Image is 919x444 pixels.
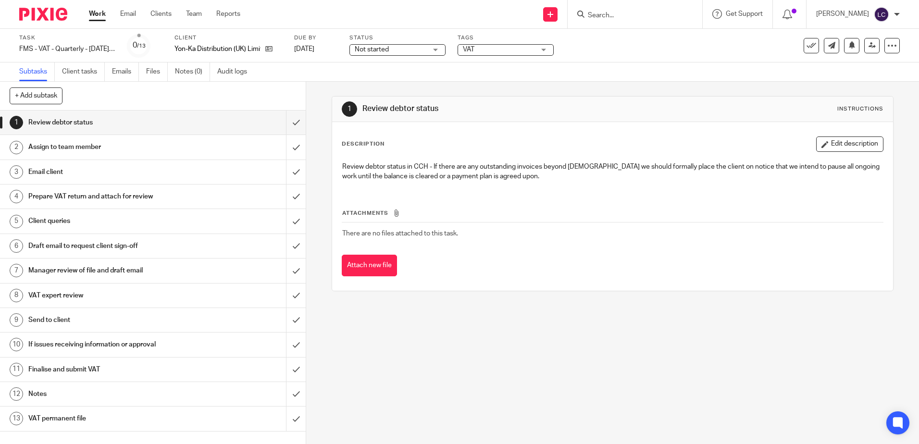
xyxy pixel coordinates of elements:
a: Notes (0) [175,62,210,81]
div: 0 [133,40,146,51]
img: Pixie [19,8,67,21]
a: Client tasks [62,62,105,81]
a: Audit logs [217,62,254,81]
div: 7 [10,264,23,277]
div: 2 [10,141,23,154]
label: Due by [294,34,337,42]
a: Team [186,9,202,19]
div: 11 [10,363,23,376]
div: 12 [10,387,23,401]
p: Description [342,140,385,148]
div: 1 [10,116,23,129]
div: Instructions [837,105,883,113]
div: FMS - VAT - Quarterly - June - August, 2025 [19,44,115,54]
div: 13 [10,412,23,425]
span: [DATE] [294,46,314,52]
span: There are no files attached to this task. [342,230,458,237]
img: svg%3E [874,7,889,22]
a: Reports [216,9,240,19]
input: Search [587,12,673,20]
h1: VAT permanent file [28,411,194,426]
label: Tags [458,34,554,42]
p: Review debtor status in CCH - If there are any outstanding invoices beyond [DEMOGRAPHIC_DATA] we ... [342,162,882,182]
button: Edit description [816,136,883,152]
a: Work [89,9,106,19]
div: 9 [10,313,23,327]
div: FMS - VAT - Quarterly - [DATE] - [DATE] [19,44,115,54]
h1: Draft email to request client sign-off [28,239,194,253]
h1: If issues receiving information or approval [28,337,194,352]
p: [PERSON_NAME] [816,9,869,19]
a: Subtasks [19,62,55,81]
h1: Review debtor status [362,104,633,114]
div: 5 [10,215,23,228]
a: Emails [112,62,139,81]
small: /13 [137,43,146,49]
span: Not started [355,46,389,53]
h1: Email client [28,165,194,179]
label: Client [174,34,282,42]
a: Email [120,9,136,19]
div: 1 [342,101,357,117]
div: 10 [10,338,23,351]
a: Clients [150,9,172,19]
p: Yon-Ka Distribution (UK) Limited [174,44,261,54]
a: Files [146,62,168,81]
span: Attachments [342,210,388,216]
button: Attach new file [342,255,397,276]
h1: Prepare VAT return and attach for review [28,189,194,204]
label: Task [19,34,115,42]
h1: Send to client [28,313,194,327]
span: VAT [463,46,474,53]
div: 6 [10,239,23,253]
span: Get Support [726,11,763,17]
h1: Notes [28,387,194,401]
button: + Add subtask [10,87,62,104]
h1: Assign to team member [28,140,194,154]
div: 4 [10,190,23,203]
div: 3 [10,165,23,179]
h1: Manager review of file and draft email [28,263,194,278]
h1: Finalise and submit VAT [28,362,194,377]
label: Status [349,34,446,42]
h1: VAT expert review [28,288,194,303]
h1: Client queries [28,214,194,228]
h1: Review debtor status [28,115,194,130]
div: 8 [10,289,23,302]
